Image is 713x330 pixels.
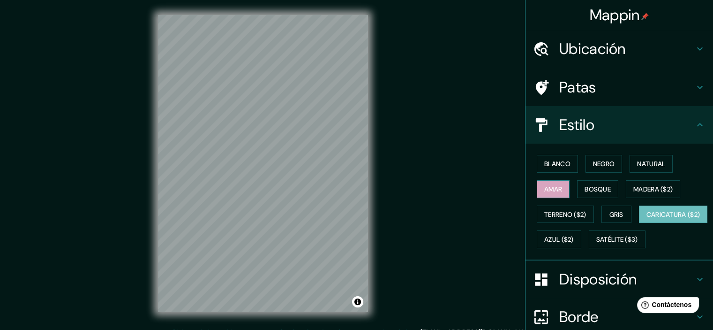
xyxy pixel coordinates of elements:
[537,180,570,198] button: Amar
[609,210,623,219] font: Gris
[589,230,645,248] button: Satélite ($3)
[537,230,581,248] button: Azul ($2)
[593,160,615,168] font: Negro
[537,155,578,173] button: Blanco
[577,180,618,198] button: Bosque
[559,269,637,289] font: Disposición
[639,206,708,223] button: Caricatura ($2)
[525,30,713,68] div: Ubicación
[633,185,673,193] font: Madera ($2)
[559,115,594,135] font: Estilo
[537,206,594,223] button: Terreno ($2)
[626,180,680,198] button: Madera ($2)
[544,210,586,219] font: Terreno ($2)
[585,185,611,193] font: Bosque
[601,206,631,223] button: Gris
[559,307,599,327] font: Borde
[585,155,623,173] button: Negro
[544,236,574,244] font: Azul ($2)
[630,155,673,173] button: Natural
[525,69,713,106] div: Patas
[158,15,368,312] canvas: Mapa
[525,106,713,144] div: Estilo
[641,13,649,20] img: pin-icon.png
[630,293,703,320] iframe: Lanzador de widgets de ayuda
[544,185,562,193] font: Amar
[559,39,626,59] font: Ubicación
[596,236,638,244] font: Satélite ($3)
[637,160,665,168] font: Natural
[525,261,713,298] div: Disposición
[559,77,596,97] font: Patas
[544,160,570,168] font: Blanco
[590,5,640,25] font: Mappin
[352,296,363,307] button: Activar o desactivar atribución
[646,210,700,219] font: Caricatura ($2)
